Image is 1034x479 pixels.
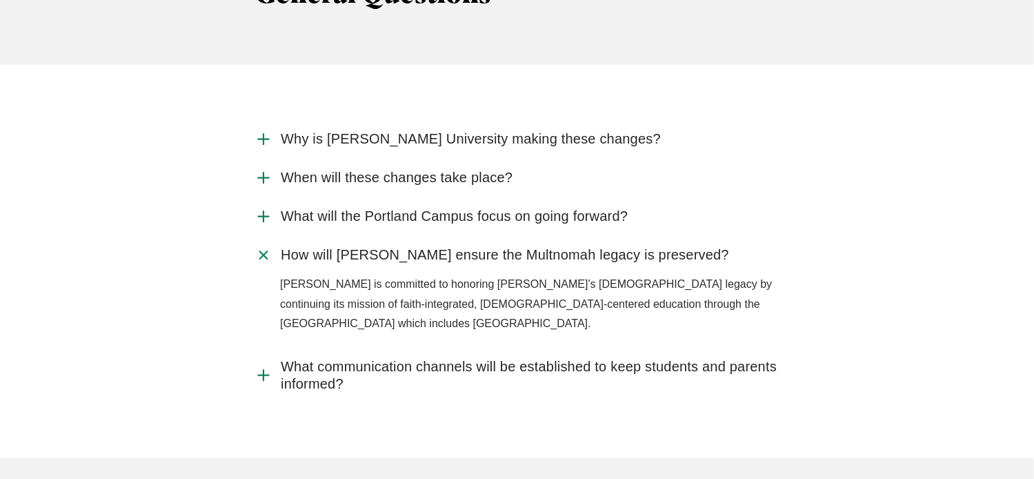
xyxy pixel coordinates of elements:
span: How will [PERSON_NAME] ensure the Multnomah legacy is preserved? [281,246,729,264]
span: What will the Portland Campus focus on going forward? [281,208,628,225]
p: [PERSON_NAME] is committed to honoring [PERSON_NAME]’s [DEMOGRAPHIC_DATA] legacy by continuing it... [280,275,779,334]
span: When will these changes take place? [281,169,513,186]
span: Why is [PERSON_NAME] University making these changes? [281,130,661,148]
span: What communication channels will be established to keep students and parents informed? [281,358,779,393]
